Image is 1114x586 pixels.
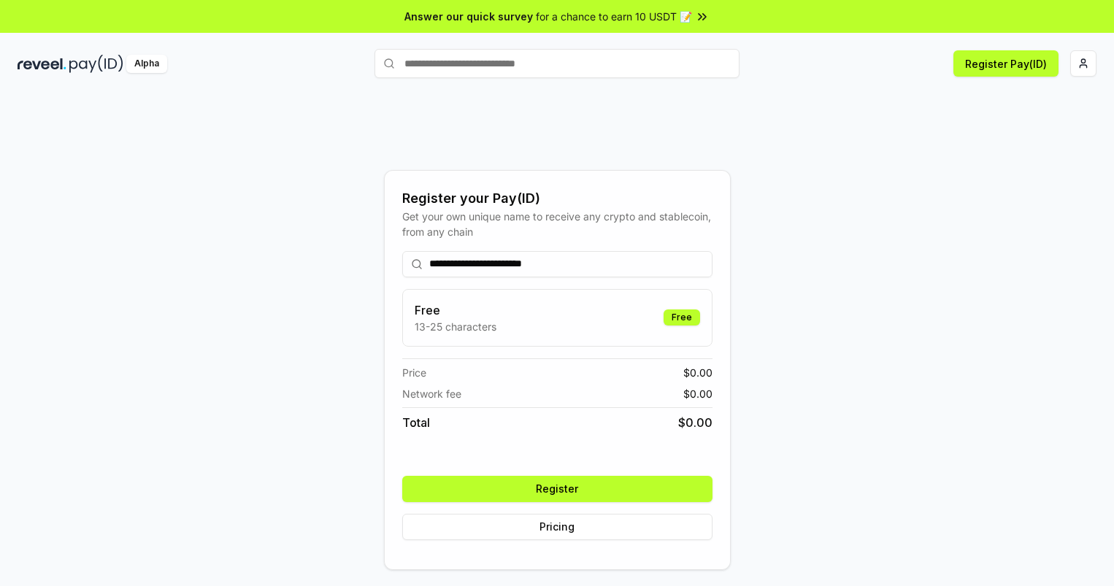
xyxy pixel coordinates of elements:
[402,209,712,239] div: Get your own unique name to receive any crypto and stablecoin, from any chain
[402,414,430,431] span: Total
[664,309,700,325] div: Free
[683,365,712,380] span: $ 0.00
[415,301,496,319] h3: Free
[536,9,692,24] span: for a chance to earn 10 USDT 📝
[69,55,123,73] img: pay_id
[404,9,533,24] span: Answer our quick survey
[402,386,461,401] span: Network fee
[678,414,712,431] span: $ 0.00
[126,55,167,73] div: Alpha
[402,188,712,209] div: Register your Pay(ID)
[402,476,712,502] button: Register
[415,319,496,334] p: 13-25 characters
[18,55,66,73] img: reveel_dark
[402,365,426,380] span: Price
[953,50,1059,77] button: Register Pay(ID)
[402,514,712,540] button: Pricing
[683,386,712,401] span: $ 0.00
